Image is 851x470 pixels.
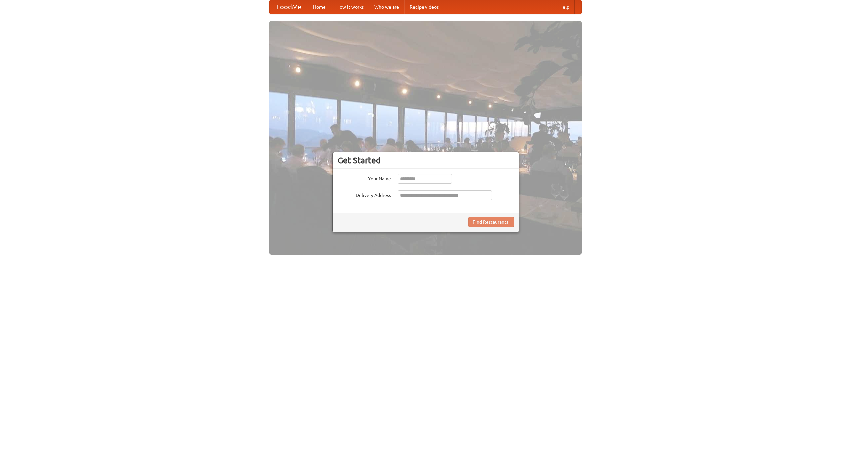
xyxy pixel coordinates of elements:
label: Delivery Address [338,190,391,199]
label: Your Name [338,174,391,182]
button: Find Restaurants! [468,217,514,227]
h3: Get Started [338,155,514,165]
a: Help [554,0,575,14]
a: Who we are [369,0,404,14]
a: FoodMe [270,0,308,14]
a: How it works [331,0,369,14]
a: Home [308,0,331,14]
a: Recipe videos [404,0,444,14]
